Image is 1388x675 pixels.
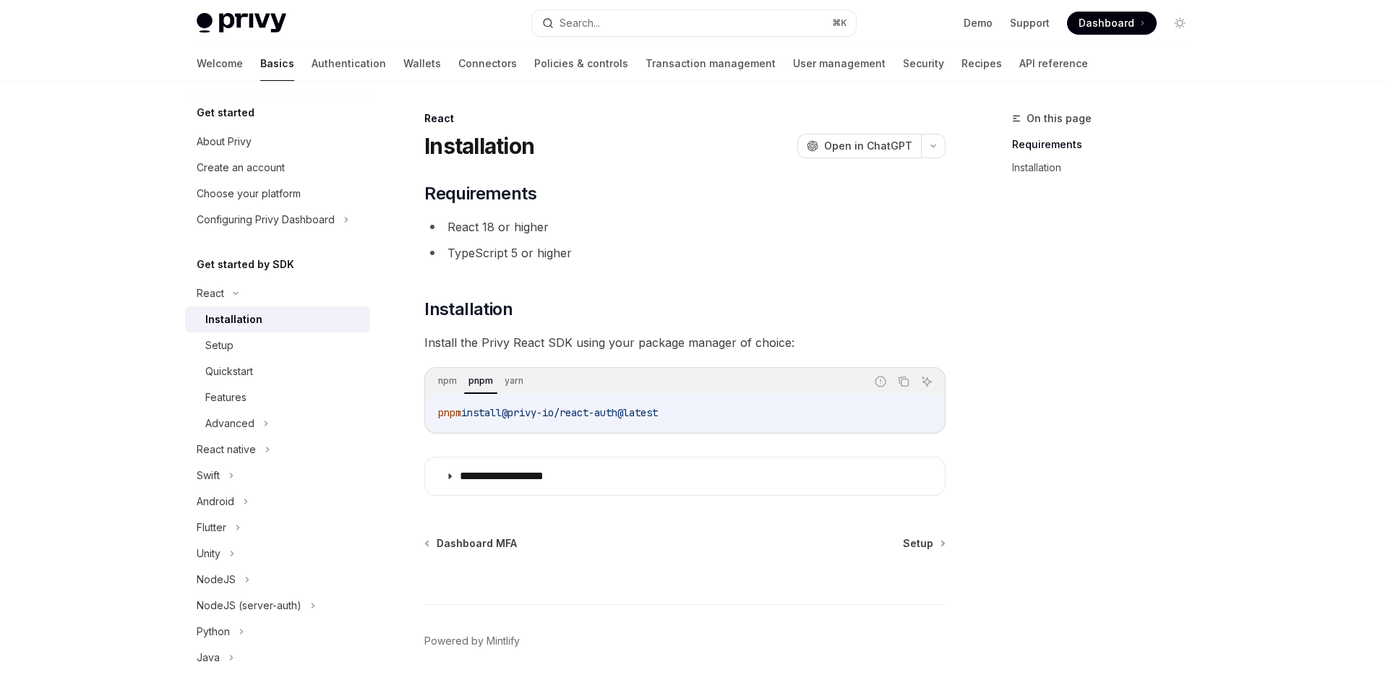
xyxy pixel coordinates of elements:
[424,217,946,237] li: React 18 or higher
[903,536,944,551] a: Setup
[534,46,628,81] a: Policies & controls
[434,372,461,390] div: npm
[185,129,370,155] a: About Privy
[312,46,386,81] a: Authentication
[461,406,502,419] span: install
[1010,16,1050,30] a: Support
[185,306,370,332] a: Installation
[185,155,370,181] a: Create an account
[464,372,497,390] div: pnpm
[424,182,536,205] span: Requirements
[458,46,517,81] a: Connectors
[197,571,236,588] div: NodeJS
[1168,12,1191,35] button: Toggle dark mode
[424,133,534,159] h1: Installation
[205,363,253,380] div: Quickstart
[197,133,252,150] div: About Privy
[197,519,226,536] div: Flutter
[832,17,847,29] span: ⌘ K
[197,441,256,458] div: React native
[185,181,370,207] a: Choose your platform
[793,46,886,81] a: User management
[197,256,294,273] h5: Get started by SDK
[185,332,370,358] a: Setup
[197,597,301,614] div: NodeJS (server-auth)
[185,384,370,410] a: Features
[205,337,234,354] div: Setup
[403,46,441,81] a: Wallets
[1012,156,1203,179] a: Installation
[824,139,912,153] span: Open in ChatGPT
[426,536,517,551] a: Dashboard MFA
[197,159,285,176] div: Create an account
[1079,16,1134,30] span: Dashboard
[502,406,658,419] span: @privy-io/react-auth@latest
[1012,133,1203,156] a: Requirements
[1019,46,1088,81] a: API reference
[560,14,600,32] div: Search...
[797,134,921,158] button: Open in ChatGPT
[964,16,993,30] a: Demo
[197,211,335,228] div: Configuring Privy Dashboard
[197,185,301,202] div: Choose your platform
[903,46,944,81] a: Security
[205,389,247,406] div: Features
[871,372,890,391] button: Report incorrect code
[894,372,913,391] button: Copy the contents from the code block
[961,46,1002,81] a: Recipes
[197,13,286,33] img: light logo
[532,10,856,36] button: Search...⌘K
[260,46,294,81] a: Basics
[646,46,776,81] a: Transaction management
[1067,12,1157,35] a: Dashboard
[903,536,933,551] span: Setup
[424,111,946,126] div: React
[424,332,946,353] span: Install the Privy React SDK using your package manager of choice:
[197,46,243,81] a: Welcome
[1027,110,1092,127] span: On this page
[197,104,254,121] h5: Get started
[197,493,234,510] div: Android
[197,545,220,562] div: Unity
[197,467,220,484] div: Swift
[197,623,230,640] div: Python
[437,536,517,551] span: Dashboard MFA
[197,285,224,302] div: React
[424,634,520,648] a: Powered by Mintlify
[424,298,513,321] span: Installation
[424,243,946,263] li: TypeScript 5 or higher
[205,415,254,432] div: Advanced
[500,372,528,390] div: yarn
[197,649,220,666] div: Java
[917,372,936,391] button: Ask AI
[438,406,461,419] span: pnpm
[205,311,262,328] div: Installation
[185,358,370,384] a: Quickstart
